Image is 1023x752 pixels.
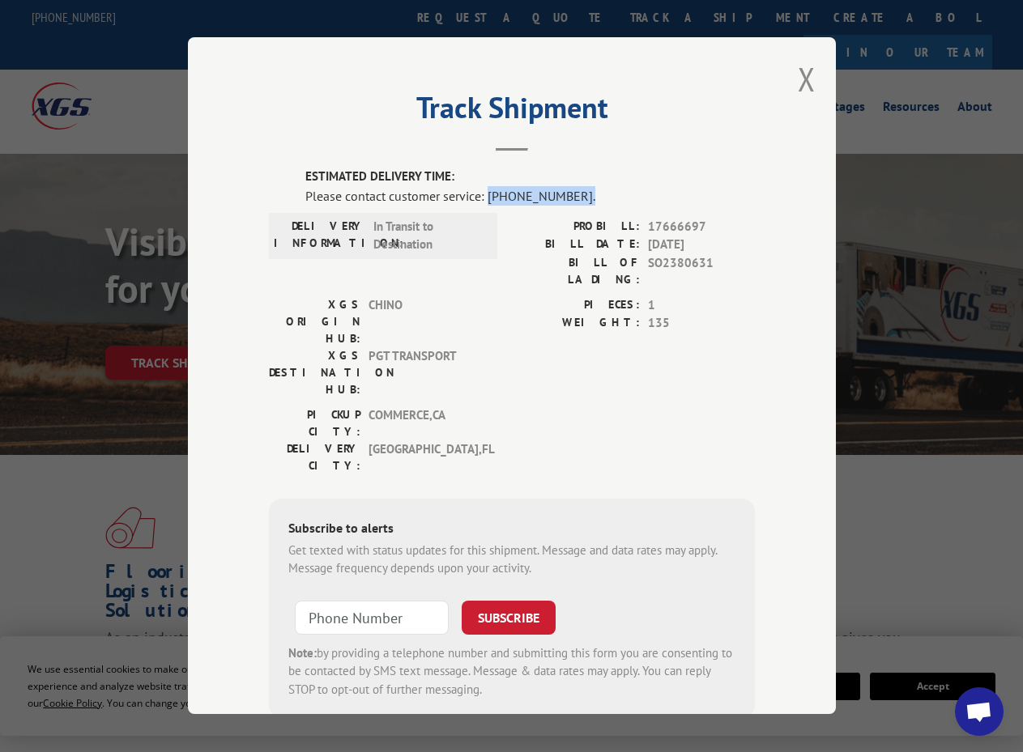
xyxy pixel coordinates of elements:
span: PGT TRANSPORT [369,347,478,398]
span: CHINO [369,296,478,347]
h2: Track Shipment [269,96,755,127]
label: XGS ORIGIN HUB: [269,296,360,347]
div: by providing a telephone number and submitting this form you are consenting to be contacted by SM... [288,644,735,699]
label: XGS DESTINATION HUB: [269,347,360,398]
label: PIECES: [512,296,640,315]
span: In Transit to Destination [373,218,483,254]
button: SUBSCRIBE [462,601,556,635]
label: PICKUP CITY: [269,406,360,440]
span: [DATE] [648,236,755,255]
span: COMMERCE , CA [369,406,478,440]
label: BILL OF LADING: [512,254,640,288]
div: Please contact customer service: [PHONE_NUMBER]. [305,186,755,206]
button: Close modal [798,57,816,100]
label: DELIVERY INFORMATION: [274,218,365,254]
span: 17666697 [648,218,755,236]
div: Get texted with status updates for this shipment. Message and data rates may apply. Message frequ... [288,542,735,578]
span: 1 [648,296,755,315]
span: SO2380631 [648,254,755,288]
strong: Note: [288,645,317,661]
label: ESTIMATED DELIVERY TIME: [305,168,755,187]
label: DELIVERY CITY: [269,440,360,474]
label: WEIGHT: [512,315,640,334]
label: BILL DATE: [512,236,640,255]
span: 135 [648,315,755,334]
div: Open chat [955,687,1004,736]
label: PROBILL: [512,218,640,236]
input: Phone Number [295,601,449,635]
div: Subscribe to alerts [288,518,735,542]
span: [GEOGRAPHIC_DATA] , FL [369,440,478,474]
